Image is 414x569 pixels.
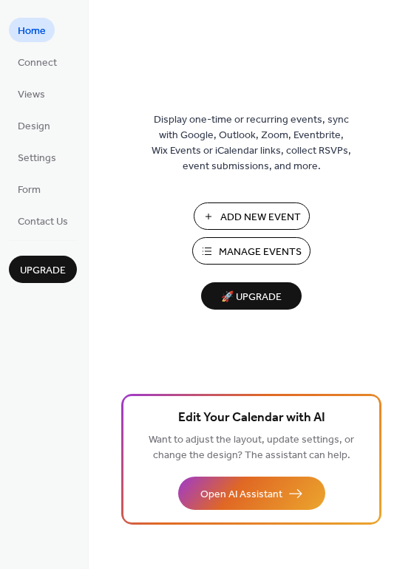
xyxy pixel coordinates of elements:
[9,145,65,169] a: Settings
[9,256,77,283] button: Upgrade
[178,477,325,510] button: Open AI Assistant
[18,151,56,166] span: Settings
[192,237,310,265] button: Manage Events
[178,408,325,429] span: Edit Your Calendar with AI
[18,119,50,134] span: Design
[152,112,351,174] span: Display one-time or recurring events, sync with Google, Outlook, Zoom, Eventbrite, Wix Events or ...
[201,282,302,310] button: 🚀 Upgrade
[18,87,45,103] span: Views
[18,183,41,198] span: Form
[20,263,66,279] span: Upgrade
[219,245,302,260] span: Manage Events
[18,55,57,71] span: Connect
[9,18,55,42] a: Home
[9,81,54,106] a: Views
[194,202,310,230] button: Add New Event
[220,210,301,225] span: Add New Event
[18,24,46,39] span: Home
[9,50,66,74] a: Connect
[200,487,282,502] span: Open AI Assistant
[9,208,77,233] a: Contact Us
[149,430,354,466] span: Want to adjust the layout, update settings, or change the design? The assistant can help.
[9,177,50,201] a: Form
[9,113,59,137] a: Design
[18,214,68,230] span: Contact Us
[210,287,293,307] span: 🚀 Upgrade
